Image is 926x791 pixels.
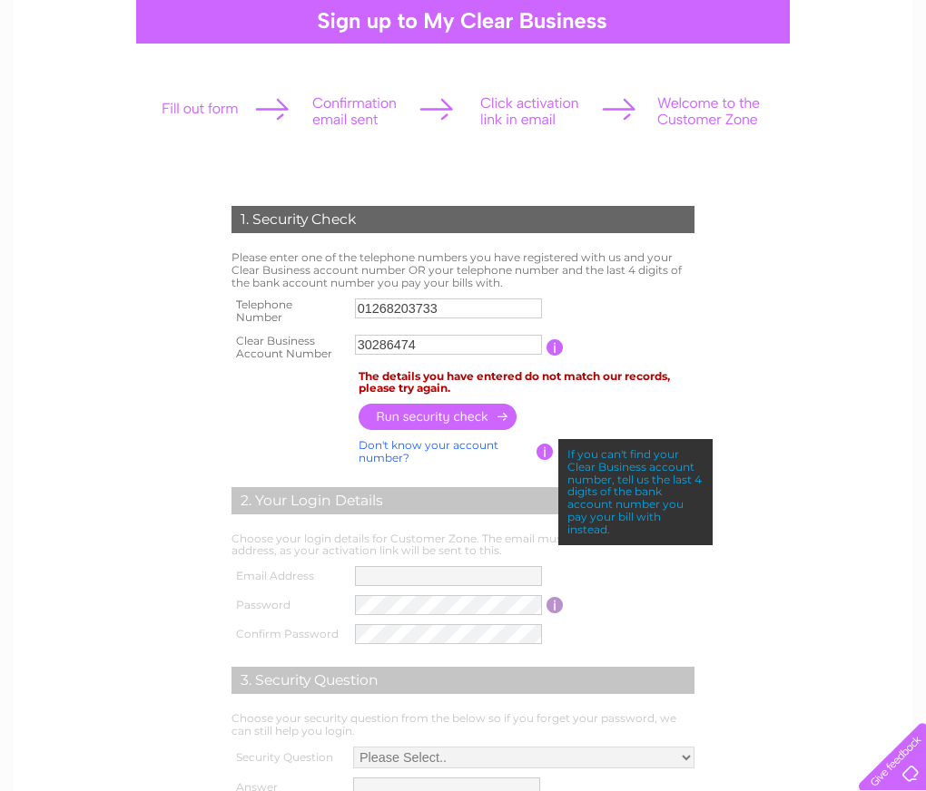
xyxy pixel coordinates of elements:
a: Energy [717,77,757,91]
div: 1. Security Check [231,206,694,233]
div: 3. Security Question [231,667,694,694]
td: Choose your security question from the below so if you forget your password, we can still help yo... [227,708,699,742]
a: 0333 014 3131 [584,9,709,32]
td: The details you have entered do not match our records, please try again. [354,366,699,400]
th: Email Address [227,562,350,591]
td: Choose your login details for Customer Zone. The email must be a valid email address, as your act... [227,528,699,562]
a: Telecoms [768,77,823,91]
th: Clear Business Account Number [227,329,350,366]
input: Information [547,339,564,356]
th: Security Question [227,742,349,773]
div: Clear Business is a trading name of Verastar Limited (registered in [GEOGRAPHIC_DATA] No. 3667643... [35,10,893,88]
input: Information [547,597,564,613]
th: Password [227,591,350,620]
div: 2. Your Login Details [231,487,694,514]
td: Please enter one of the telephone numbers you have registered with us and your Clear Business acc... [227,247,699,293]
a: Don't know your account number? [359,438,498,464]
input: Information [537,444,554,460]
a: Blog [833,77,860,91]
img: logo.png [33,47,125,103]
th: Confirm Password [227,620,350,649]
a: Contact [871,77,915,91]
a: Water [672,77,706,91]
div: If you can't find your Clear Business account number, tell us the last 4 digits of the bank accou... [558,439,713,545]
th: Telephone Number [227,293,350,329]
